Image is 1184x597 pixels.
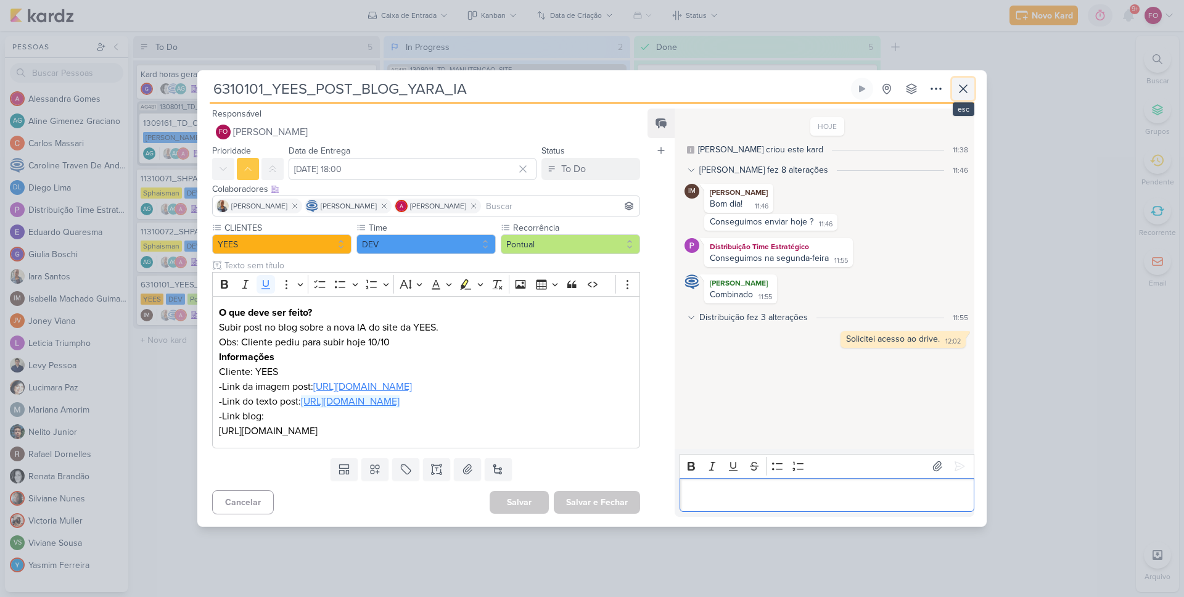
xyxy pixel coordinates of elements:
[212,272,640,296] div: Editor toolbar
[710,289,753,300] div: Combinado
[688,188,696,195] p: IM
[512,221,640,234] label: Recorrência
[953,165,968,176] div: 11:46
[321,200,377,212] span: [PERSON_NAME]
[684,238,699,253] img: Distribuição Time Estratégico
[945,337,961,347] div: 12:02
[395,200,408,212] img: Alessandra Gomes
[216,125,231,139] div: Fabio Oliveira
[212,296,640,448] div: Editor editing area: main
[953,102,974,116] div: esc
[857,84,867,94] div: Ligar relógio
[501,234,640,254] button: Pontual
[233,125,308,139] span: [PERSON_NAME]
[819,220,832,229] div: 11:46
[710,253,829,263] div: Conseguimos na segunda-feira
[219,335,633,350] p: Obs: Cliente pediu para subir hoje 10/10
[223,221,351,234] label: CLIENTES
[846,334,940,344] div: Solicitei acesso ao drive.
[219,129,228,136] p: FO
[541,146,565,156] label: Status
[687,146,694,154] div: Este log é visível à todos no kard
[953,144,968,155] div: 11:38
[698,143,823,156] div: Isabella criou este kard
[356,234,496,254] button: DEV
[212,234,351,254] button: YEES
[219,320,633,335] p: Subir post no blog sobre a nova IA do site da YEES.
[210,78,849,100] input: Kard Sem Título
[212,146,251,156] label: Prioridade
[834,256,848,266] div: 11:55
[219,364,633,379] p: Cliente: YEES
[710,216,813,227] div: Conseguimos enviar hoje ?
[483,199,637,213] input: Buscar
[219,424,633,438] p: [URL][DOMAIN_NAME]
[306,200,318,212] img: Caroline Traven De Andrade
[219,351,274,363] strong: Informações
[212,109,261,119] label: Responsável
[758,292,772,302] div: 11:55
[301,395,400,408] a: [URL][DOMAIN_NAME]
[707,241,850,253] div: Distribuição Time Estratégico
[561,162,586,176] div: To Do
[219,394,633,409] p: -Link do texto post:
[231,200,287,212] span: [PERSON_NAME]
[684,274,699,289] img: Caroline Traven De Andrade
[289,158,536,180] input: Select a date
[410,200,466,212] span: [PERSON_NAME]
[212,183,640,196] div: Colaboradores
[289,146,350,156] label: Data de Entrega
[222,259,640,272] input: Texto sem título
[219,379,633,394] p: -Link da imagem post:
[219,409,633,424] p: -Link blog:
[680,478,974,512] div: Editor editing area: main
[699,163,828,176] div: [PERSON_NAME] fez 8 alterações
[541,158,640,180] button: To Do
[219,307,312,319] strong: O que deve ser feito?
[212,121,640,143] button: FO [PERSON_NAME]
[755,202,768,212] div: 11:46
[212,490,274,514] button: Cancelar
[953,312,968,323] div: 11:55
[707,186,771,199] div: [PERSON_NAME]
[707,277,775,289] div: [PERSON_NAME]
[699,311,808,324] div: Distribuição fez 3 alterações
[680,454,974,478] div: Editor toolbar
[313,381,412,393] a: [URL][DOMAIN_NAME]
[368,221,496,234] label: Time
[684,184,699,199] div: Isabella Machado Guimarães
[710,199,742,209] div: Bom dia!
[216,200,229,212] img: Iara Santos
